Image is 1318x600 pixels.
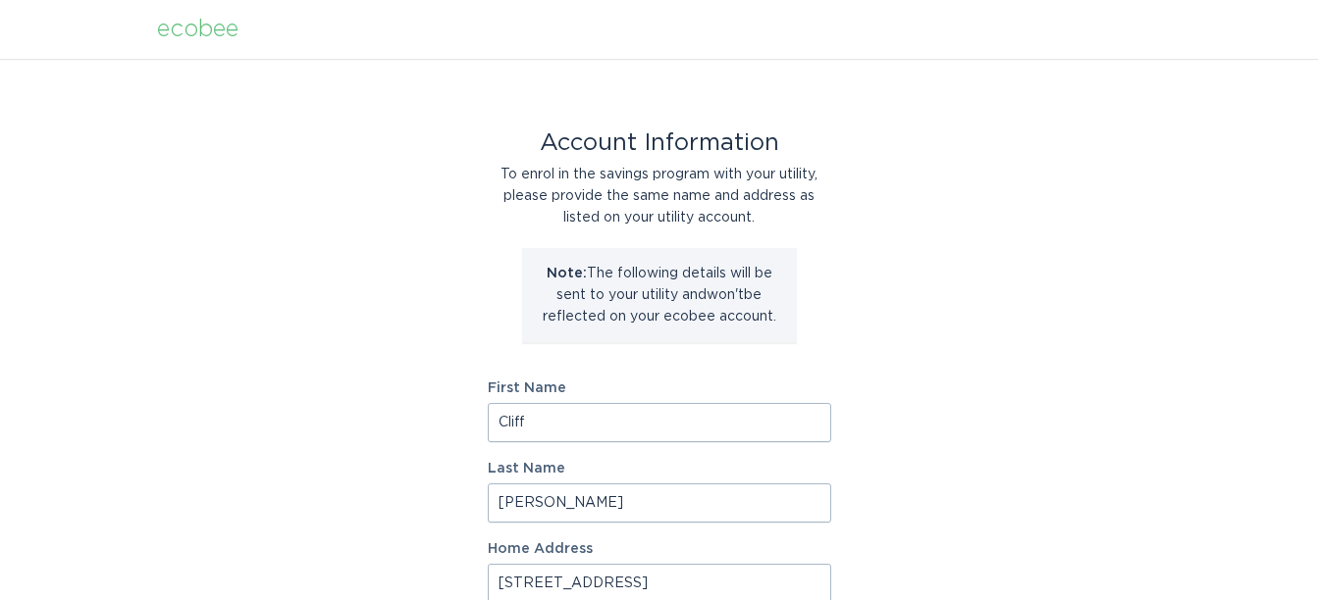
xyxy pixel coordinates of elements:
label: Last Name [488,462,831,475]
strong: Note: [547,267,587,280]
div: ecobee [157,19,238,40]
label: First Name [488,381,831,395]
div: To enrol in the savings program with your utility, please provide the same name and address as li... [488,164,831,228]
div: Account Information [488,132,831,154]
label: Home Address [488,542,831,556]
p: The following details will be sent to your utility and won't be reflected on your ecobee account. [537,263,782,327]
